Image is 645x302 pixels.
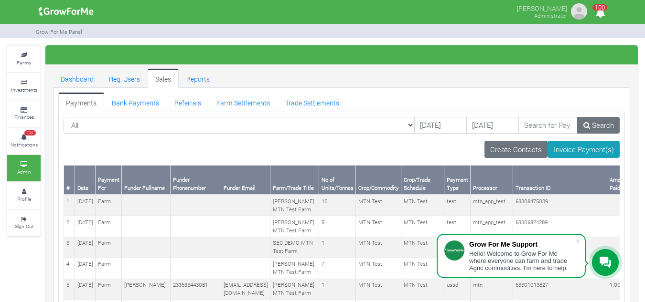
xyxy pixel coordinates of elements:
[58,93,104,112] a: Payments
[570,2,589,21] img: growforme image
[35,2,97,21] img: growforme image
[64,279,75,300] td: 5
[471,166,513,195] th: Processor
[7,155,41,181] a: Admin
[607,166,632,195] th: Amount Paid
[356,166,401,195] th: Crop/Commodity
[607,279,632,300] td: 1.00
[75,216,96,237] td: [DATE]
[171,166,221,195] th: Funder Phonenumber
[270,258,319,279] td: [PERSON_NAME] MTN Test Farm
[319,258,356,279] td: 7
[64,166,75,195] th: #
[401,195,444,216] td: MTN Test
[444,279,471,300] td: ussd
[270,216,319,237] td: [PERSON_NAME] MTN Test Farm
[466,117,519,134] input: DD/MM/YYYY
[7,73,41,99] a: Investments
[75,195,96,216] td: [DATE]
[53,69,101,88] a: Dashboard
[356,258,401,279] td: MTN Test
[96,258,122,279] td: Farm
[11,141,38,148] small: Notifications
[513,195,607,216] td: 63308475039
[101,69,148,88] a: Reg. Users
[534,12,567,19] small: Administrator
[471,279,513,300] td: mtn
[319,216,356,237] td: 5
[75,237,96,258] td: [DATE]
[7,46,41,72] a: Farms
[591,9,610,18] a: 100
[471,195,513,216] td: mtn_app_test
[36,28,82,35] small: Grow For Me Panel
[356,216,401,237] td: MTN Test
[96,279,122,300] td: Farm
[513,216,607,237] td: 63306824289
[104,93,167,112] a: Bank Payments
[319,279,356,300] td: 1
[270,195,319,216] td: [PERSON_NAME] MTN Test Farm
[401,258,444,279] td: MTN Test
[401,166,444,195] th: Crop/Trade Schedule
[517,2,567,13] p: [PERSON_NAME]
[444,216,471,237] td: test
[11,86,37,93] small: Investments
[167,93,209,112] a: Referrals
[270,237,319,258] td: SEC DEMO MTN Test Farm
[401,237,444,258] td: MTN Test
[591,2,610,23] i: Notifications
[14,114,34,120] small: Finances
[356,237,401,258] td: MTN Test
[7,182,41,208] a: Profile
[64,195,75,216] td: 1
[221,166,270,195] th: Funder Email
[75,279,96,300] td: [DATE]
[209,93,278,112] a: Farm Settlements
[96,195,122,216] td: Farm
[484,141,548,158] a: Create Contacts
[96,166,122,195] th: Payment For
[221,279,270,300] td: [EMAIL_ADDRESS][DOMAIN_NAME]
[75,258,96,279] td: [DATE]
[444,166,471,195] th: Payment Type
[469,250,575,271] div: Hello! Welcome to Grow For Me where everyone can farm and trade Agric commodities. I'm here to help.
[17,196,31,202] small: Profile
[401,279,444,300] td: MTN Test
[7,210,41,236] a: Sign Out
[513,166,607,195] th: Transaction ID
[270,279,319,300] td: [PERSON_NAME] MTN Test Farm
[319,195,356,216] td: 10
[96,216,122,237] td: Farm
[414,117,467,134] input: DD/MM/YYYY
[15,223,33,229] small: Sign Out
[444,195,471,216] td: test
[7,101,41,127] a: Finances
[518,117,578,134] input: Search for Payments
[592,4,607,10] span: 100
[64,237,75,258] td: 3
[513,279,607,300] td: 63301013827
[179,69,217,88] a: Reports
[75,166,96,195] th: Date
[577,117,620,134] a: Search
[64,216,75,237] td: 2
[469,240,575,248] div: Grow For Me Support
[17,59,31,66] small: Farms
[356,195,401,216] td: MTN Test
[17,168,31,175] small: Admin
[122,279,171,300] td: [PERSON_NAME]
[356,279,401,300] td: MTN Test
[471,216,513,237] td: mtn_app_test
[548,141,620,158] a: Invoice Payment(s)
[319,237,356,258] td: 1
[64,258,75,279] td: 4
[171,279,221,300] td: 233535443081
[278,93,347,112] a: Trade Settlements
[96,237,122,258] td: Farm
[148,69,179,88] a: Sales
[401,216,444,237] td: MTN Test
[319,166,356,195] th: No of Units/Tonnes
[24,130,36,136] span: 100
[7,128,41,154] a: 100 Notifications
